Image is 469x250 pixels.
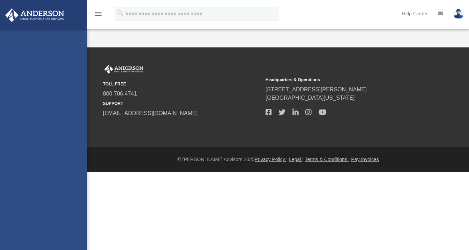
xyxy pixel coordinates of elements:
i: search [117,9,124,17]
small: Headquarters & Operations [266,77,423,83]
a: Privacy Policy | [255,157,288,162]
small: SUPPORT [103,100,261,107]
a: menu [94,13,103,18]
img: Anderson Advisors Platinum Portal [103,65,145,74]
a: Legal | [289,157,304,162]
i: menu [94,10,103,18]
a: Terms & Conditions | [305,157,350,162]
a: Pay Invoices [351,157,379,162]
div: © [PERSON_NAME] Advisors 2025 [87,156,469,163]
small: TOLL FREE [103,81,261,87]
img: User Pic [453,9,464,19]
a: [EMAIL_ADDRESS][DOMAIN_NAME] [103,110,198,116]
a: [GEOGRAPHIC_DATA][US_STATE] [266,95,355,101]
a: 800.706.4741 [103,91,137,97]
img: Anderson Advisors Platinum Portal [3,8,66,22]
a: [STREET_ADDRESS][PERSON_NAME] [266,86,367,92]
